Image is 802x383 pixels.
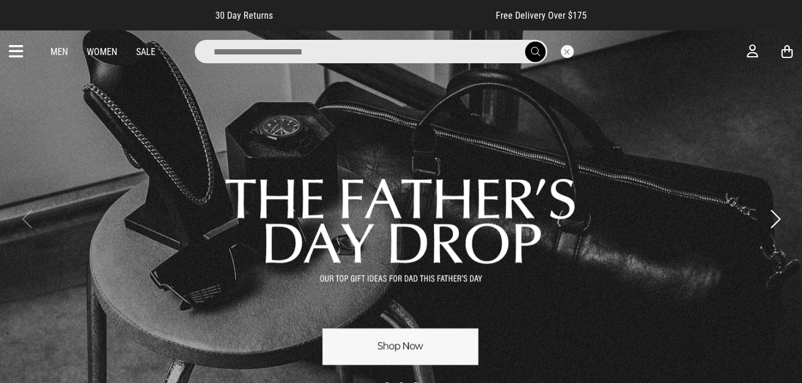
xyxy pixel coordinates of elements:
a: Women [87,46,117,57]
button: Next slide [767,206,783,232]
span: Free Delivery Over $175 [496,10,587,21]
button: Previous slide [19,206,35,232]
span: 30 Day Returns [215,10,273,21]
a: Men [50,46,68,57]
a: Sale [136,46,155,57]
button: Close search [561,45,574,58]
iframe: Customer reviews powered by Trustpilot [296,9,472,21]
